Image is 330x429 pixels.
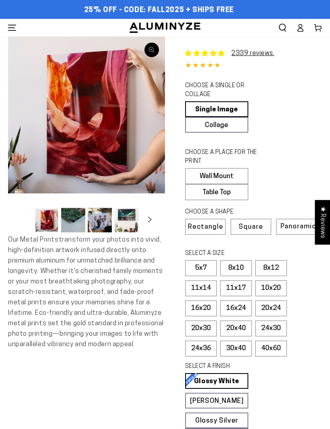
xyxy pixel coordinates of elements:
label: 24x30 [255,320,287,337]
legend: CHOOSE A SHAPE [185,208,264,217]
span: Panoramic [280,223,316,230]
a: Collage [185,117,248,133]
label: Wall Mount [185,168,248,184]
summary: Search our site [274,19,291,37]
button: Load image 3 in gallery view [88,208,112,232]
button: Slide right [141,211,159,229]
label: 10x20 [255,280,287,296]
a: Single Image [185,101,248,117]
label: 8x10 [220,260,252,276]
a: 2339 reviews. [231,50,274,57]
span: Our Metal Prints transform your photos into vivid, high-definition artwork infused directly onto ... [8,236,164,348]
label: 16x24 [220,300,252,316]
img: Aluminyze [129,22,201,34]
label: 30x40 [220,341,252,357]
legend: CHOOSE A SINGLE OR COLLAGE [185,82,264,99]
button: Load image 1 in gallery view [35,208,59,232]
span: Rectangle [188,224,223,230]
div: Click to open Judge.me floating reviews tab [315,200,330,244]
button: Load image 2 in gallery view [61,208,85,232]
div: 4.84 out of 5.0 stars [185,60,322,72]
button: Slide left [14,211,32,229]
label: 8x12 [255,260,287,276]
legend: SELECT A FINISH [185,362,264,371]
legend: SELECT A SIZE [185,249,264,258]
label: 40x60 [255,341,287,357]
label: 20x24 [255,300,287,316]
a: Glossy Silver [185,413,248,428]
label: 11x17 [220,280,252,296]
label: 20x30 [185,320,217,337]
span: 25% OFF - Code: FALL2025 + Ships Free [84,6,234,15]
label: 11x14 [185,280,217,296]
a: Glossy White [185,373,248,389]
legend: CHOOSE A PLACE FOR THE PRINT [185,148,264,166]
label: Table Top [185,184,248,200]
a: [PERSON_NAME] [185,393,248,408]
media-gallery: Gallery Viewer [8,37,165,235]
button: Load image 4 in gallery view [114,208,138,232]
label: 24x36 [185,341,217,357]
label: 20x40 [220,320,252,337]
span: Square [239,224,263,230]
summary: Menu [3,19,21,37]
label: 16x20 [185,300,217,316]
a: 2339 reviews. [185,49,322,58]
label: 5x7 [185,260,217,276]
